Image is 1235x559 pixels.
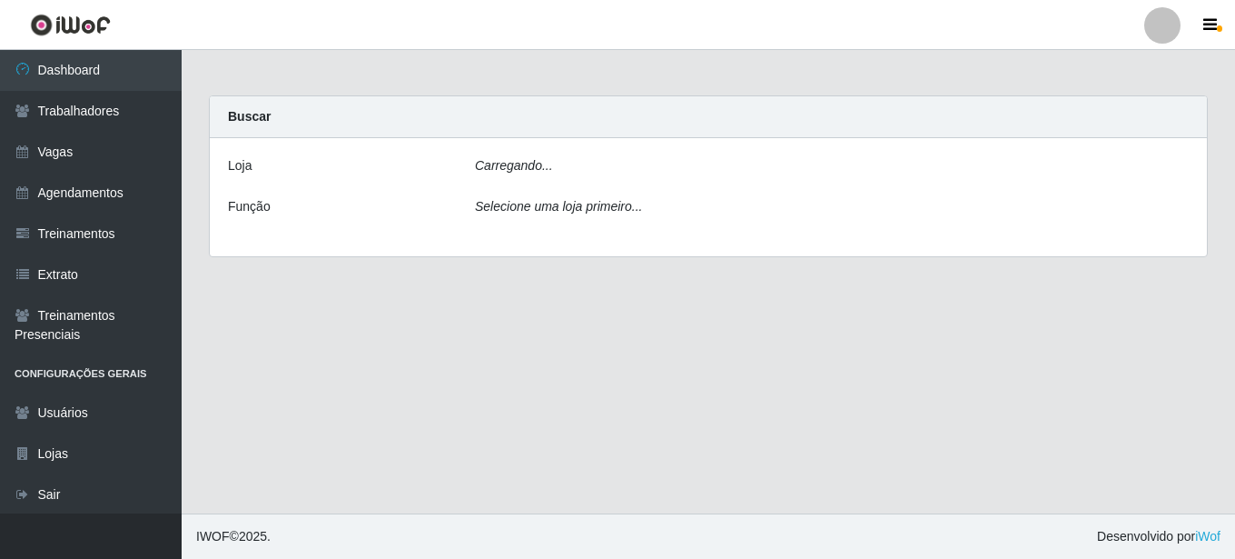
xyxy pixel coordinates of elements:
label: Loja [228,156,252,175]
span: Desenvolvido por [1097,527,1220,546]
span: IWOF [196,529,230,544]
i: Carregando... [475,158,553,173]
a: iWof [1195,529,1220,544]
i: Selecione uma loja primeiro... [475,199,642,214]
strong: Buscar [228,109,271,124]
label: Função [228,197,271,216]
img: CoreUI Logo [30,14,111,36]
span: © 2025 . [196,527,271,546]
